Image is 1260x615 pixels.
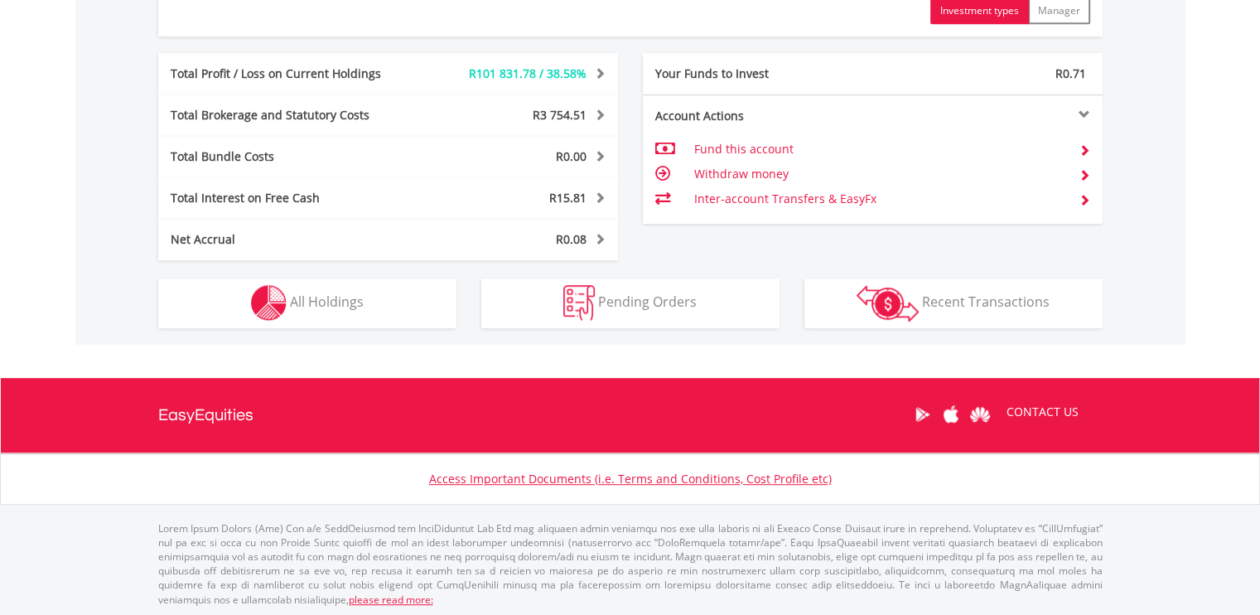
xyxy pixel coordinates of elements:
[563,285,595,321] img: pending_instructions-wht.png
[857,285,919,322] img: transactions-zar-wht.png
[966,389,995,440] a: Huawei
[349,593,433,607] a: please read more:
[469,65,587,81] span: R101 831.78 / 38.58%
[158,231,427,248] div: Net Accrual
[158,65,427,82] div: Total Profit / Loss on Current Holdings
[158,278,456,328] button: All Holdings
[481,278,780,328] button: Pending Orders
[158,148,427,165] div: Total Bundle Costs
[158,378,253,453] a: EasyEquities
[290,293,364,311] span: All Holdings
[429,471,832,487] a: Access Important Documents (i.e. Terms and Conditions, Cost Profile etc)
[693,137,1065,162] td: Fund this account
[804,278,1103,328] button: Recent Transactions
[693,162,1065,186] td: Withdraw money
[251,285,287,321] img: holdings-wht.png
[549,190,587,206] span: R15.81
[158,190,427,206] div: Total Interest on Free Cash
[908,389,937,440] a: Google Play
[1055,65,1086,81] span: R0.71
[937,389,966,440] a: Apple
[643,65,873,82] div: Your Funds to Invest
[158,107,427,123] div: Total Brokerage and Statutory Costs
[693,186,1065,211] td: Inter-account Transfers & EasyFx
[598,293,697,311] span: Pending Orders
[556,231,587,247] span: R0.08
[643,108,873,124] div: Account Actions
[995,389,1090,435] a: CONTACT US
[158,521,1103,607] p: Lorem Ipsum Dolors (Ame) Con a/e SeddOeiusmod tem InciDiduntut Lab Etd mag aliquaen admin veniamq...
[556,148,587,164] span: R0.00
[533,107,587,123] span: R3 754.51
[922,293,1050,311] span: Recent Transactions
